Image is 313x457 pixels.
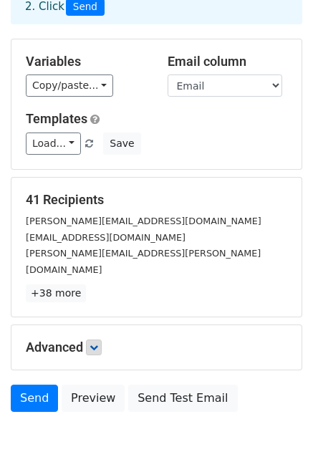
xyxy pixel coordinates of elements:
[11,385,58,412] a: Send
[26,216,261,226] small: [PERSON_NAME][EMAIL_ADDRESS][DOMAIN_NAME]
[62,385,125,412] a: Preview
[26,284,86,302] a: +38 more
[26,248,261,275] small: [PERSON_NAME][EMAIL_ADDRESS][PERSON_NAME][DOMAIN_NAME]
[26,74,113,97] a: Copy/paste...
[26,133,81,155] a: Load...
[241,388,313,457] div: Chat-Widget
[26,54,146,69] h5: Variables
[103,133,140,155] button: Save
[128,385,237,412] a: Send Test Email
[26,232,186,243] small: [EMAIL_ADDRESS][DOMAIN_NAME]
[241,388,313,457] iframe: Chat Widget
[168,54,288,69] h5: Email column
[26,340,287,355] h5: Advanced
[26,192,287,208] h5: 41 Recipients
[26,111,87,126] a: Templates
